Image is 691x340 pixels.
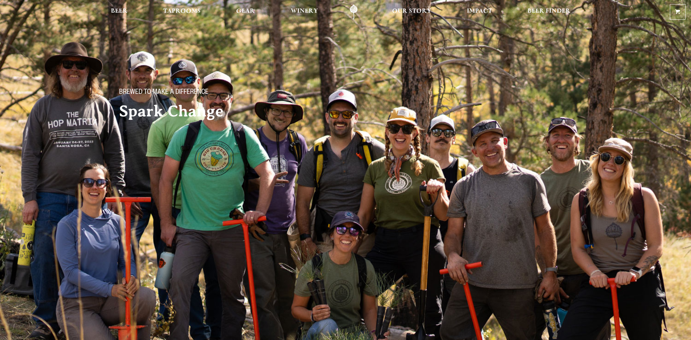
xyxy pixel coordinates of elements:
[462,4,496,20] a: Impact
[119,88,208,97] span: Brewed to make a difference
[528,9,571,14] span: Beer Finder
[467,9,492,14] span: Impact
[106,4,132,20] a: Beer
[159,4,205,20] a: Taprooms
[291,9,318,14] span: Winery
[388,4,436,20] a: Our Story
[232,4,259,20] a: Gear
[111,9,128,14] span: Beer
[286,4,322,20] a: Winery
[119,103,332,120] h2: Spark Change
[341,4,366,20] a: Odell Home
[392,9,431,14] span: Our Story
[523,4,575,20] a: Beer Finder
[163,9,201,14] span: Taprooms
[236,9,255,14] span: Gear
